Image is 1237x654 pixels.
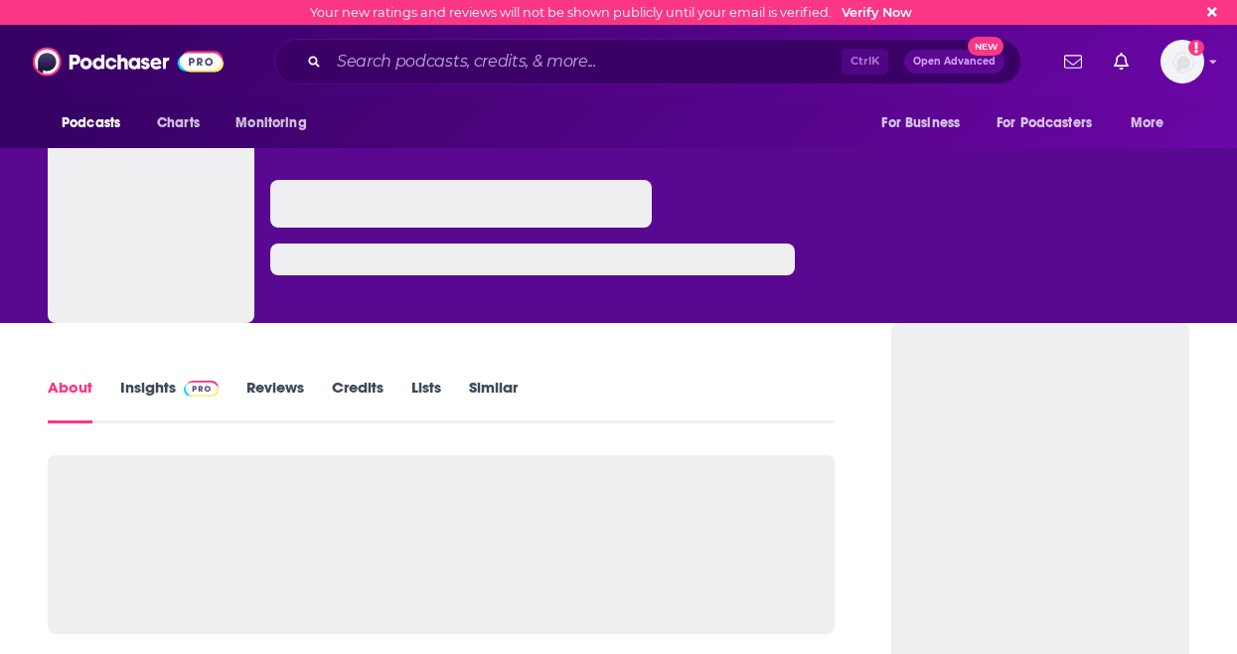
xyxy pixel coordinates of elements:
[48,378,92,423] a: About
[329,46,842,78] input: Search podcasts, credits, & more...
[274,39,1021,84] div: Search podcasts, credits, & more...
[1160,40,1204,83] button: Show profile menu
[33,43,224,81] img: Podchaser - Follow, Share and Rate Podcasts
[120,378,219,423] a: InsightsPodchaser Pro
[1117,104,1189,142] button: open menu
[157,109,200,137] span: Charts
[235,109,306,137] span: Monitoring
[968,37,1004,56] span: New
[913,57,996,67] span: Open Advanced
[1160,40,1204,83] span: Logged in as atenbroek
[1188,40,1204,56] svg: Email not verified
[867,104,985,142] button: open menu
[1106,45,1137,79] a: Show notifications dropdown
[1160,40,1204,83] img: User Profile
[222,104,332,142] button: open menu
[1056,45,1090,79] a: Show notifications dropdown
[62,109,120,137] span: Podcasts
[144,104,212,142] a: Charts
[246,378,304,423] a: Reviews
[1131,109,1164,137] span: More
[310,5,912,20] div: Your new ratings and reviews will not be shown publicly until your email is verified.
[984,104,1121,142] button: open menu
[842,5,912,20] a: Verify Now
[842,49,888,75] span: Ctrl K
[469,378,518,423] a: Similar
[411,378,441,423] a: Lists
[881,109,960,137] span: For Business
[332,378,384,423] a: Credits
[904,50,1005,74] button: Open AdvancedNew
[184,381,219,397] img: Podchaser Pro
[48,104,146,142] button: open menu
[997,109,1092,137] span: For Podcasters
